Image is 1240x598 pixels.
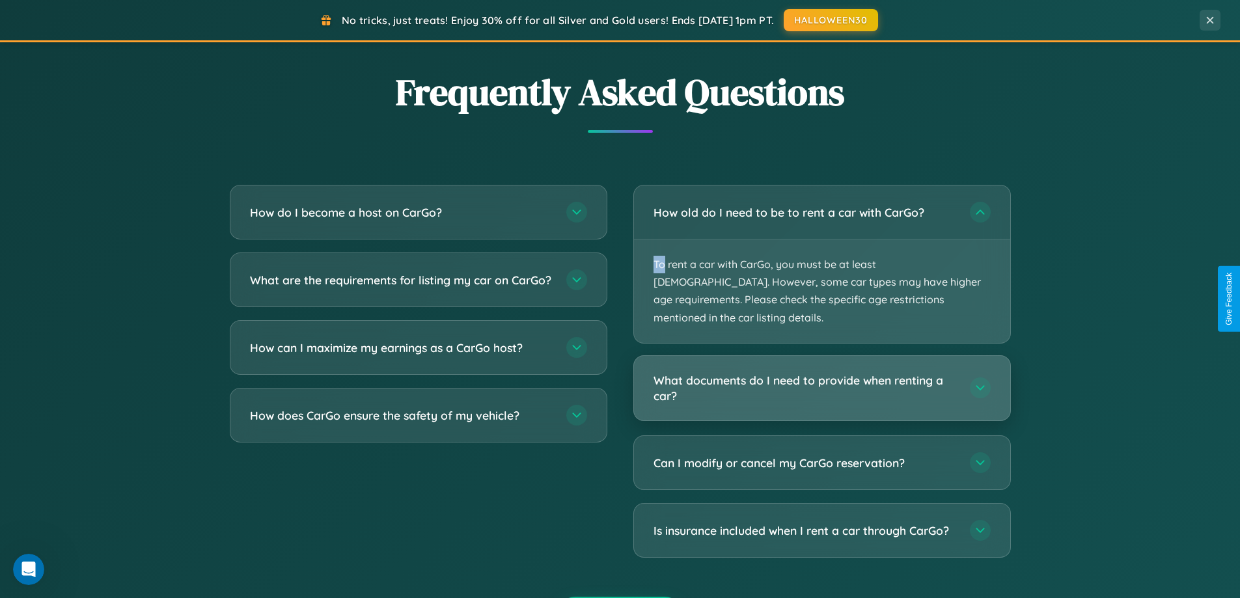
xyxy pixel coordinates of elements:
[784,9,878,31] button: HALLOWEEN30
[654,455,957,471] h3: Can I modify or cancel my CarGo reservation?
[230,67,1011,117] h2: Frequently Asked Questions
[342,14,774,27] span: No tricks, just treats! Enjoy 30% off for all Silver and Gold users! Ends [DATE] 1pm PT.
[654,523,957,539] h3: Is insurance included when I rent a car through CarGo?
[13,554,44,585] iframe: Intercom live chat
[1224,273,1233,325] div: Give Feedback
[250,407,553,424] h3: How does CarGo ensure the safety of my vehicle?
[634,239,1010,343] p: To rent a car with CarGo, you must be at least [DEMOGRAPHIC_DATA]. However, some car types may ha...
[250,204,553,221] h3: How do I become a host on CarGo?
[654,204,957,221] h3: How old do I need to be to rent a car with CarGo?
[654,372,957,404] h3: What documents do I need to provide when renting a car?
[250,272,553,288] h3: What are the requirements for listing my car on CarGo?
[250,340,553,356] h3: How can I maximize my earnings as a CarGo host?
